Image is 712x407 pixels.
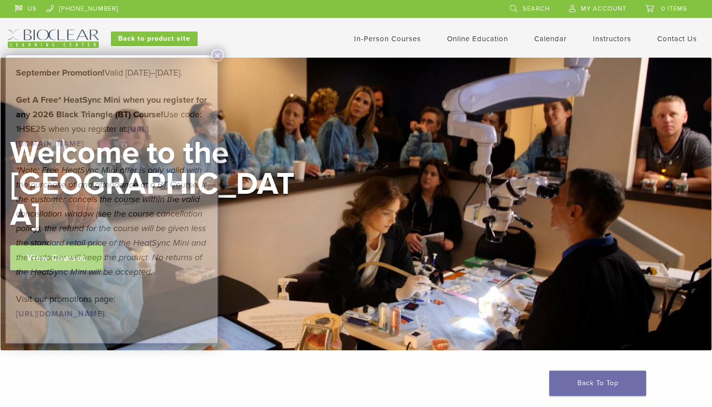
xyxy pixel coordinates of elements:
[16,292,207,321] p: Visit our promotions page:
[16,65,207,80] p: Valid [DATE]–[DATE].
[16,94,207,120] strong: Get A Free* HeatSync Mini when you register for any 2026 Black Triangle (BT) Course!
[661,5,687,13] span: 0 items
[523,5,550,13] span: Search
[111,31,198,46] a: Back to product site
[447,34,508,43] a: Online Education
[534,34,567,43] a: Calendar
[16,309,105,319] a: [URL][DOMAIN_NAME]
[16,165,206,277] em: *Note: Free HeatSync Mini offer is only valid with the purchase of and attendance at a BT Course....
[16,67,105,78] b: September Promotion!
[354,34,421,43] a: In-Person Courses
[657,34,697,43] a: Contact Us
[8,30,99,48] img: Bioclear
[211,49,224,62] button: Close
[16,93,207,151] p: Use code: 1HSE25 when you register at:
[581,5,626,13] span: My Account
[549,371,646,396] a: Back To Top
[16,125,149,149] a: [URL][DOMAIN_NAME]
[593,34,631,43] a: Instructors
